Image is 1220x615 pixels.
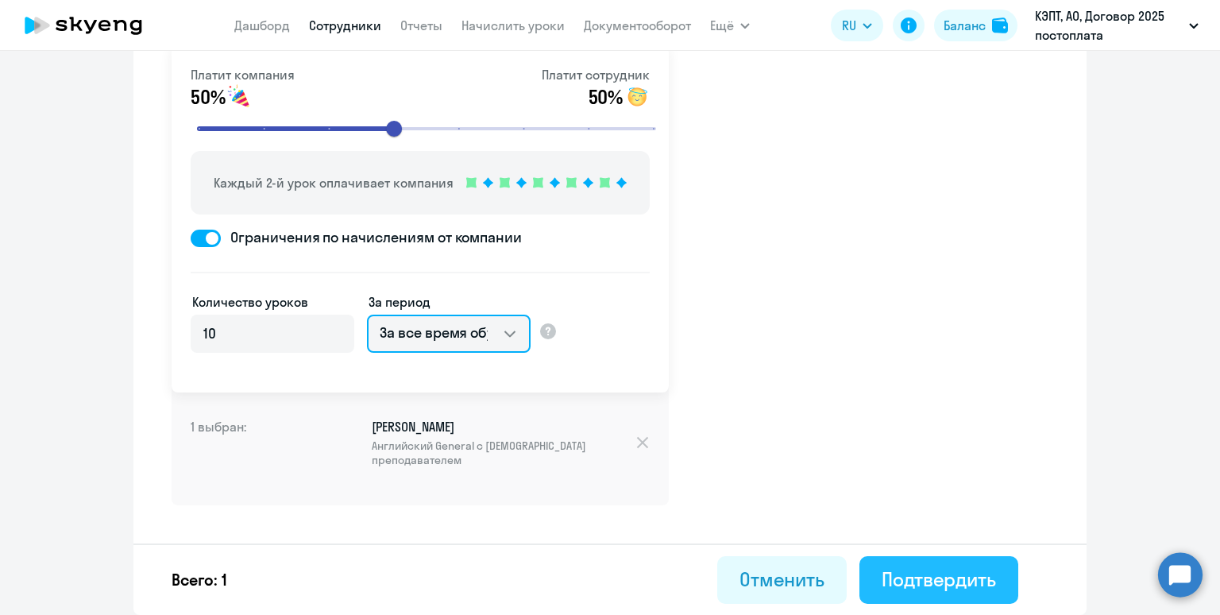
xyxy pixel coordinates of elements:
[1035,6,1183,44] p: КЭПТ, АО, Договор 2025 постоплата
[191,84,225,110] span: 50%
[221,227,522,248] span: Ограничения по начислениям от компании
[992,17,1008,33] img: balance
[859,556,1018,604] button: Подтвердить
[400,17,442,33] a: Отчеты
[226,84,252,110] img: smile
[584,17,691,33] a: Документооборот
[542,65,650,84] p: Платит сотрудник
[882,567,996,592] div: Подтвердить
[372,439,635,467] span: Английский General с [DEMOGRAPHIC_DATA] преподавателем
[192,292,308,311] label: Количество уроков
[842,16,856,35] span: RU
[944,16,986,35] div: Баланс
[717,556,847,604] button: Отменить
[191,418,318,480] h4: 1 выбран:
[589,84,623,110] span: 50%
[234,17,290,33] a: Дашборд
[624,84,650,110] img: smile
[369,292,430,311] label: За период
[372,418,635,467] p: [PERSON_NAME]
[172,569,227,591] p: Всего: 1
[461,17,565,33] a: Начислить уроки
[309,17,381,33] a: Сотрудники
[1027,6,1206,44] button: КЭПТ, АО, Договор 2025 постоплата
[710,10,750,41] button: Ещё
[934,10,1017,41] button: Балансbalance
[191,65,295,84] p: Платит компания
[710,16,734,35] span: Ещё
[739,567,824,592] div: Отменить
[214,173,454,192] p: Каждый 2-й урок оплачивает компания
[831,10,883,41] button: RU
